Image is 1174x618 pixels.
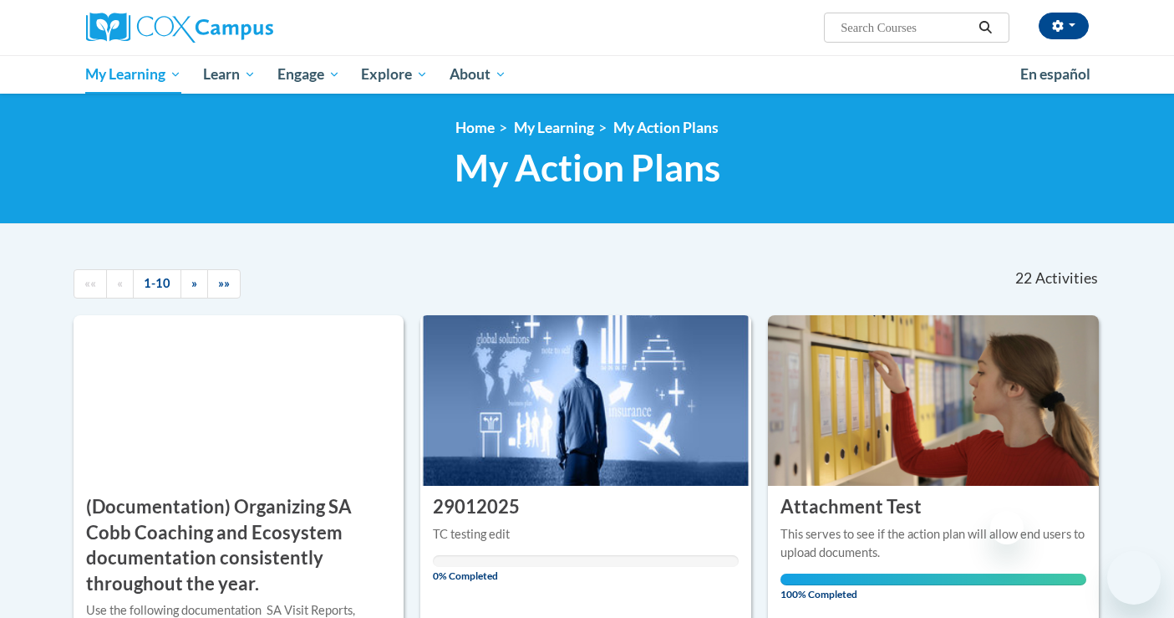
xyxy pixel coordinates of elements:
input: Search Courses [839,18,973,38]
h3: (Documentation) Organizing SA Cobb Coaching and Ecosystem documentation consistently throughout t... [86,494,392,597]
span: 22 [1015,269,1032,288]
span: » [191,276,197,290]
span: Engage [277,64,340,84]
a: Next [180,269,208,299]
h3: Attachment Test [780,494,922,520]
span: Activities [1035,269,1098,288]
span: «« [84,276,96,290]
div: Main menu [61,55,1114,94]
div: TC testing edit [433,525,739,544]
a: About [439,55,517,94]
div: Your progress [780,574,1086,585]
a: Home [455,119,495,136]
span: Learn [203,64,256,84]
a: Engage [267,55,351,94]
h3: 29012025 [433,494,520,520]
button: Search [973,18,998,38]
img: Cox Campus [86,13,273,43]
img: Course Logo [768,315,1099,486]
iframe: Button to launch messaging window [1107,551,1161,605]
a: Previous [106,269,134,299]
span: About [450,64,506,84]
a: Begining [74,269,107,299]
a: Explore [350,55,439,94]
img: Course Logo [420,315,751,486]
a: Learn [192,55,267,94]
span: »» [218,276,230,290]
span: « [117,276,123,290]
span: Explore [361,64,428,84]
button: Account Settings [1039,13,1089,39]
span: My Action Plans [455,146,720,190]
span: My Learning [85,64,181,84]
a: En español [1009,57,1101,92]
a: End [207,269,241,299]
a: My Learning [514,119,594,136]
span: En español [1020,65,1090,83]
iframe: Close message [990,511,1024,544]
a: My Action Plans [613,119,719,136]
a: 1-10 [133,269,181,299]
span: 100% Completed [780,574,1086,600]
a: Cox Campus [86,13,404,43]
div: This serves to see if the action plan will allow end users to upload documents. [780,525,1086,562]
a: My Learning [75,55,193,94]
